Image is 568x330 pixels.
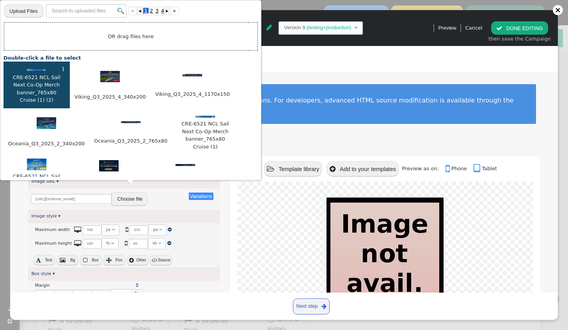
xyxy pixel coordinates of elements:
span:  [321,302,327,311]
button: Choose file [112,192,148,206]
a:  [136,283,138,288]
a: « [128,7,137,15]
span: Oceania_Q3_2025_2_765x80 [93,137,168,145]
span:  [151,258,157,263]
span:  [159,227,162,232]
div: then save the Campaign [488,35,551,43]
td: Version 9 [284,24,305,32]
a: ◂ [137,7,143,15]
span:  [74,240,81,247]
span:  [354,25,357,30]
span:  [106,258,112,263]
span: CRE-6521 NCL Sail Next Co-Op Merch banner_765x80 Cruise (1) (2) [7,73,66,104]
a: Tablet [474,166,497,171]
span:  [60,258,66,263]
a: Next step [293,298,330,314]
img: 92084200c5a40c89-th.jpeg [37,117,56,129]
span: CRE-6520 Merch Sail Next Co-Op- AMA Waterways_Hotel_765x80 [152,175,219,199]
div: To edit an element, simply click on it to access its customization options. For developers, advan... [44,97,524,111]
span: 2 [149,8,154,14]
span:  [267,166,274,173]
td: OR drag files here [4,22,257,51]
button:  Text [33,255,55,265]
span: Viking_Q3_2025_4_1170x150 [154,90,231,99]
span:  [129,258,134,263]
button:  Box [80,255,102,265]
span: Preview [438,24,456,32]
img: 6537f78afc042648-th.jpeg [100,71,120,83]
a: Preview [438,21,456,35]
span:  [112,227,115,232]
td: (testing+production) [305,24,352,32]
span:  [125,292,128,296]
a: » [170,7,179,15]
span: Text [45,258,52,262]
img: c28349039fa25285-th.jpeg [27,69,46,71]
span: Preview as on: [402,166,444,171]
span:  [74,226,81,233]
button:  Bg [57,255,78,265]
img: fc23111a559eb96d-th.jpeg [183,74,202,77]
button: Other [127,255,149,265]
span: Box [92,258,98,262]
div: vh [153,240,157,247]
div: % [106,240,110,247]
input: Search in uploaded files [46,4,126,18]
span:  [125,240,128,246]
img: 10658432259559f2-th.jpeg [195,116,215,118]
span: Maximum width [35,227,70,232]
button:  Pos [103,255,125,265]
div: px [115,291,123,298]
span: Margin [35,283,50,288]
span: CRE-6521 NCL Sail Next Co-Op Merch banner_765x80 Cruise (1) [176,120,234,151]
a:  [167,241,171,246]
span:  [158,241,161,245]
button: Variations [189,192,213,200]
a: Phone [446,166,472,171]
a: Image URL ▾ [31,179,59,184]
a:  [168,227,172,232]
span: 1 [143,8,149,14]
span:  [36,258,41,263]
span:  [266,24,272,30]
button: DONE EDITING [491,21,548,35]
a: Image style ▾ [31,214,60,219]
span: Viking_Q3_2025_4_340x200 [74,93,147,101]
a: Cancel [465,25,482,31]
div: px [106,226,111,233]
a: Box style ▾ [31,271,55,276]
span: Pos [115,258,122,262]
span: CRE-6521 NCL Sail Next Co-Op Merch banner_340x200 Cruise [7,172,66,203]
span:  [134,291,140,298]
img: b4083d6009d1637c-th.jpeg [27,159,46,170]
div: px [153,226,158,233]
span:  [126,226,128,233]
span:  [474,164,482,174]
span:  [83,258,87,263]
span: 3 [154,8,160,14]
span:  [446,164,451,174]
span:  [330,166,335,173]
button: Template library [264,161,322,176]
span: Maximum height [35,241,72,246]
span: 4 [160,8,165,14]
span:  [111,241,114,245]
div: ⋮ [61,65,66,73]
button: Source [150,255,172,265]
span: Bg [70,258,75,262]
span: Oceania_Q3_2025_2_340x200 [7,139,85,148]
span:  [496,25,502,31]
img: 125369c851181d6b-th.jpeg [99,160,119,172]
img: a800078319689c5e-th.jpeg [121,121,140,123]
img: icon_search.png [117,8,124,14]
img: 407139424858d93b-th.jpeg [176,164,195,166]
div: Double-click a file to select [4,54,258,62]
a: ▸ [164,7,170,15]
button: Add to your templates [327,161,399,176]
